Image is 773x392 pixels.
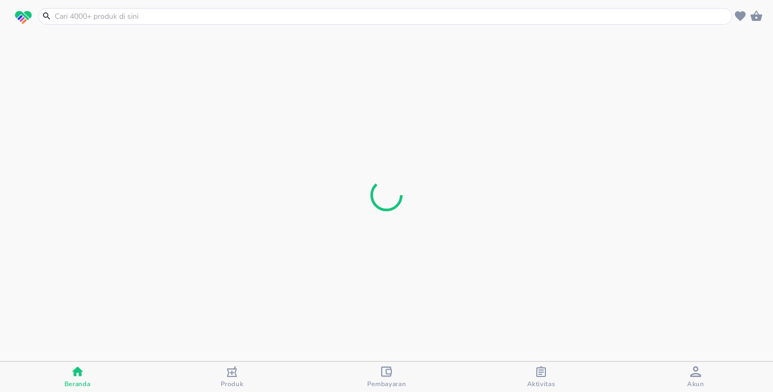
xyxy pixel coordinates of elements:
button: Pembayaran [309,362,464,392]
span: Pembayaran [367,380,406,388]
span: Akun [687,380,704,388]
button: Akun [618,362,773,392]
img: logo_swiperx_s.bd005f3b.svg [15,11,32,25]
span: Aktivitas [527,380,556,388]
span: Produk [221,380,244,388]
button: Produk [155,362,309,392]
input: Cari 4000+ produk di sini [54,11,730,22]
button: Aktivitas [464,362,618,392]
span: Beranda [64,380,91,388]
